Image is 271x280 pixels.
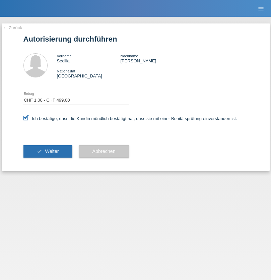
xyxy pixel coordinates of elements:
[57,68,121,78] div: [GEOGRAPHIC_DATA]
[120,54,138,58] span: Nachname
[57,69,75,73] span: Nationalität
[23,35,248,43] h1: Autorisierung durchführen
[120,53,184,63] div: [PERSON_NAME]
[45,149,59,154] span: Weiter
[258,5,264,12] i: menu
[23,145,72,158] button: check Weiter
[3,25,22,30] a: ← Zurück
[57,53,121,63] div: Secilia
[79,145,129,158] button: Abbrechen
[254,6,268,10] a: menu
[23,116,237,121] label: Ich bestätige, dass die Kundin mündlich bestätigt hat, dass sie mit einer Bonitätsprüfung einvers...
[57,54,72,58] span: Vorname
[37,149,42,154] i: check
[92,149,116,154] span: Abbrechen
